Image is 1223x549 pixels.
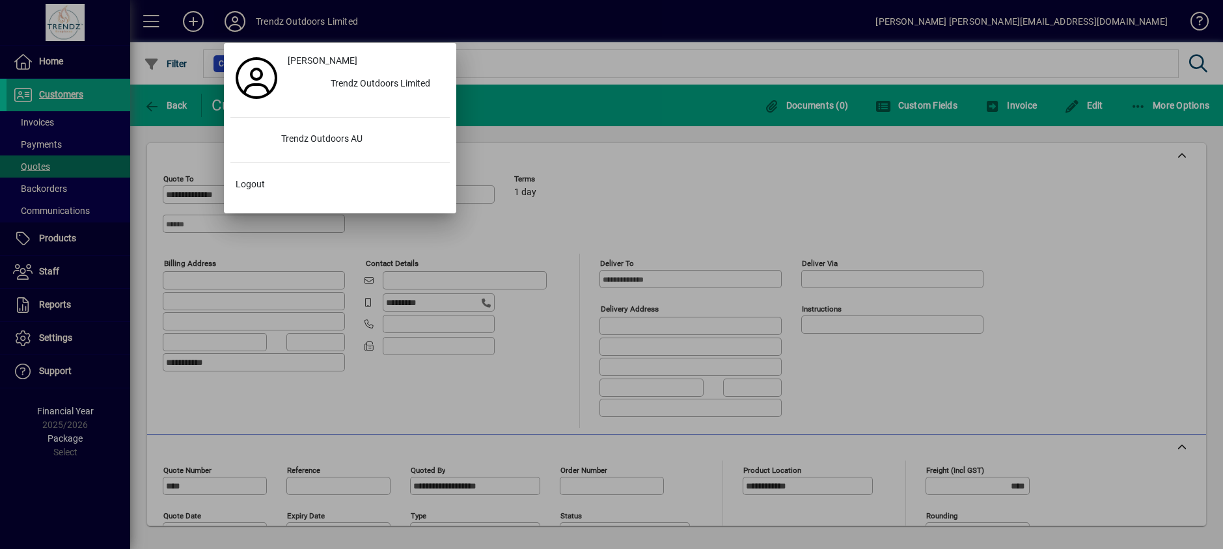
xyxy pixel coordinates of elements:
button: Trendz Outdoors Limited [282,73,450,96]
button: Trendz Outdoors AU [230,128,450,152]
div: Trendz Outdoors AU [271,128,450,152]
a: Profile [230,66,282,90]
div: Trendz Outdoors Limited [320,73,450,96]
button: Logout [230,173,450,196]
span: Logout [236,178,265,191]
span: [PERSON_NAME] [288,54,357,68]
a: [PERSON_NAME] [282,49,450,73]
